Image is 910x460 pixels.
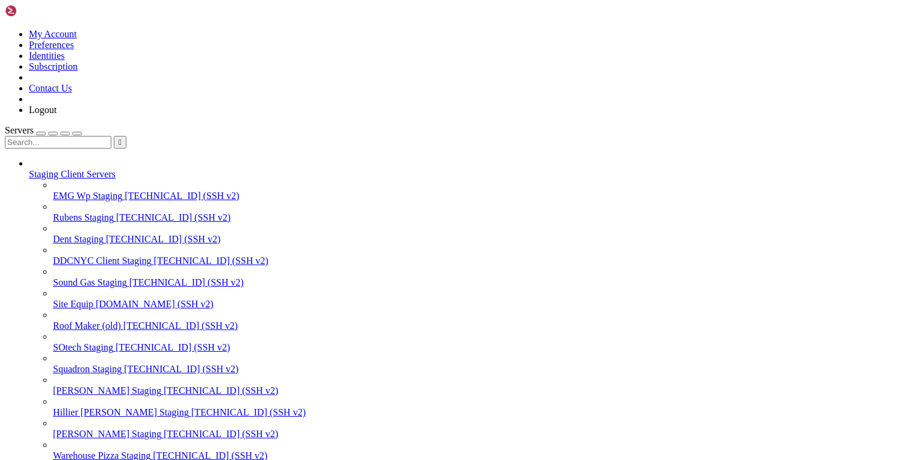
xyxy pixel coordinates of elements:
span: [PERSON_NAME] Staging [53,385,161,396]
span: [PERSON_NAME] Staging [53,429,161,439]
span: Dent Staging [53,234,104,244]
a: [PERSON_NAME] Staging [TECHNICAL_ID] (SSH v2) [53,385,905,396]
a: Squadron Staging [TECHNICAL_ID] (SSH v2) [53,364,905,375]
span:  [119,138,122,147]
li: DDCNYC Client Staging [TECHNICAL_ID] (SSH v2) [53,245,905,266]
a: DDCNYC Client Staging [TECHNICAL_ID] (SSH v2) [53,256,905,266]
span: [TECHNICAL_ID] (SSH v2) [124,364,238,374]
li: [PERSON_NAME] Staging [TECHNICAL_ID] (SSH v2) [53,418,905,440]
a: Sound Gas Staging [TECHNICAL_ID] (SSH v2) [53,277,905,288]
span: [TECHNICAL_ID] (SSH v2) [123,320,238,331]
button:  [114,136,126,149]
span: Site Equip [53,299,93,309]
span: DDCNYC Client Staging [53,256,152,266]
a: Roof Maker (old) [TECHNICAL_ID] (SSH v2) [53,320,905,331]
a: Staging Client Servers [29,169,905,180]
a: My Account [29,29,77,39]
a: Rubens Staging [TECHNICAL_ID] (SSH v2) [53,212,905,223]
span: Staging Client Servers [29,169,116,179]
a: SOtech Staging [TECHNICAL_ID] (SSH v2) [53,342,905,353]
span: EMG Wp Staging [53,191,122,201]
a: EMG Wp Staging [TECHNICAL_ID] (SSH v2) [53,191,905,201]
a: Hillier [PERSON_NAME] Staging [TECHNICAL_ID] (SSH v2) [53,407,905,418]
span: [TECHNICAL_ID] (SSH v2) [191,407,306,417]
span: Squadron Staging [53,364,122,374]
li: Squadron Staging [TECHNICAL_ID] (SSH v2) [53,353,905,375]
a: [PERSON_NAME] Staging [TECHNICAL_ID] (SSH v2) [53,429,905,440]
span: Servers [5,125,34,135]
span: [TECHNICAL_ID] (SSH v2) [125,191,239,201]
span: Roof Maker (old) [53,320,121,331]
span: [TECHNICAL_ID] (SSH v2) [116,342,230,352]
span: [TECHNICAL_ID] (SSH v2) [164,429,278,439]
span: [TECHNICAL_ID] (SSH v2) [129,277,244,287]
input: Search... [5,136,111,149]
span: [TECHNICAL_ID] (SSH v2) [154,256,268,266]
a: Logout [29,105,57,115]
img: Shellngn [5,5,74,17]
li: Site Equip [DOMAIN_NAME] (SSH v2) [53,288,905,310]
a: Site Equip [DOMAIN_NAME] (SSH v2) [53,299,905,310]
span: Hillier [PERSON_NAME] Staging [53,407,189,417]
span: [DOMAIN_NAME] (SSH v2) [96,299,214,309]
a: Identities [29,51,65,61]
a: Preferences [29,40,74,50]
li: Hillier [PERSON_NAME] Staging [TECHNICAL_ID] (SSH v2) [53,396,905,418]
span: Rubens Staging [53,212,114,222]
span: SOtech Staging [53,342,113,352]
a: Dent Staging [TECHNICAL_ID] (SSH v2) [53,234,905,245]
span: [TECHNICAL_ID] (SSH v2) [106,234,220,244]
li: SOtech Staging [TECHNICAL_ID] (SSH v2) [53,331,905,353]
span: Sound Gas Staging [53,277,127,287]
span: [TECHNICAL_ID] (SSH v2) [164,385,278,396]
a: Servers [5,125,82,135]
li: Roof Maker (old) [TECHNICAL_ID] (SSH v2) [53,310,905,331]
a: Subscription [29,61,78,72]
li: Sound Gas Staging [TECHNICAL_ID] (SSH v2) [53,266,905,288]
li: Dent Staging [TECHNICAL_ID] (SSH v2) [53,223,905,245]
a: Contact Us [29,83,72,93]
li: [PERSON_NAME] Staging [TECHNICAL_ID] (SSH v2) [53,375,905,396]
li: Rubens Staging [TECHNICAL_ID] (SSH v2) [53,201,905,223]
li: EMG Wp Staging [TECHNICAL_ID] (SSH v2) [53,180,905,201]
span: [TECHNICAL_ID] (SSH v2) [116,212,231,222]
